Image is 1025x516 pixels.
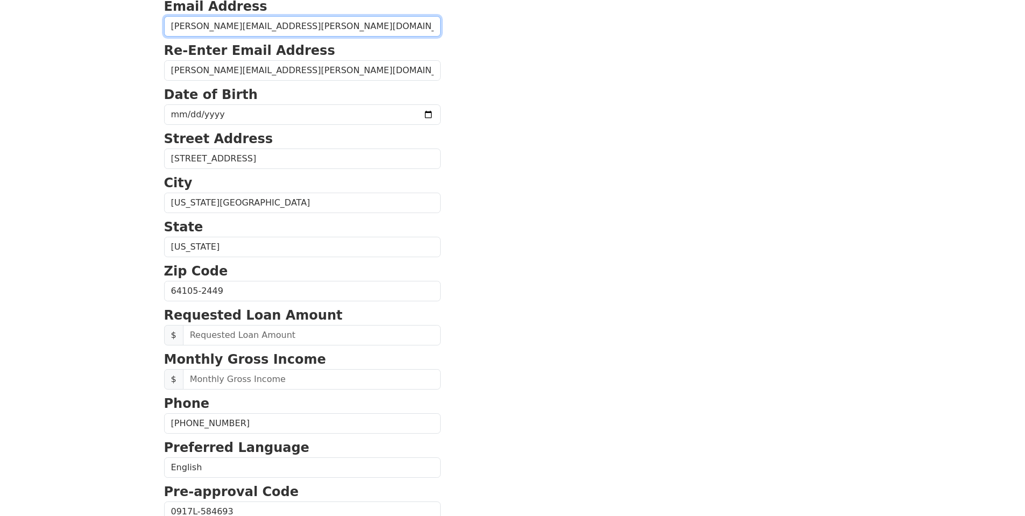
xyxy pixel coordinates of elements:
input: City [164,193,441,213]
strong: Pre-approval Code [164,484,299,499]
p: Monthly Gross Income [164,350,441,369]
strong: State [164,220,203,235]
strong: Street Address [164,131,273,146]
span: $ [164,325,183,345]
strong: Re-Enter Email Address [164,43,335,58]
input: Re-Enter Email Address [164,60,441,81]
strong: Zip Code [164,264,228,279]
strong: City [164,175,193,190]
input: Street Address [164,149,441,169]
input: Email Address [164,16,441,37]
strong: Requested Loan Amount [164,308,343,323]
strong: Date of Birth [164,87,258,102]
input: Monthly Gross Income [183,369,441,390]
input: Phone [164,413,441,434]
input: Zip Code [164,281,441,301]
strong: Phone [164,396,210,411]
strong: Preferred Language [164,440,309,455]
input: Requested Loan Amount [183,325,441,345]
span: $ [164,369,183,390]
